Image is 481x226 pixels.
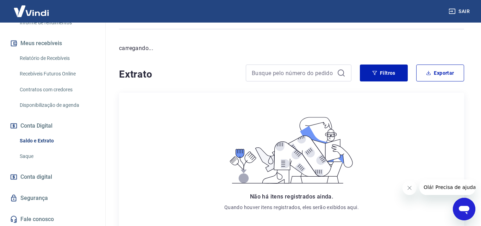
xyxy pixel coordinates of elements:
a: Informe de rendimentos [17,16,97,30]
h4: Extrato [119,67,237,81]
a: Contratos com credores [17,83,97,97]
span: Conta digital [20,172,52,182]
a: Saque [17,149,97,164]
a: Segurança [8,190,97,206]
button: Filtros [360,65,408,81]
button: Sair [447,5,473,18]
a: Recebíveis Futuros Online [17,67,97,81]
a: Disponibilização de agenda [17,98,97,112]
p: Quando houver itens registrados, eles serão exibidos aqui. [224,204,359,211]
input: Busque pelo número do pedido [252,68,334,78]
img: Vindi [8,0,54,22]
iframe: Fechar mensagem [402,181,417,195]
span: Não há itens registrados ainda. [250,193,333,200]
button: Meus recebíveis [8,36,97,51]
button: Exportar [416,65,464,81]
button: Conta Digital [8,118,97,134]
iframe: Mensagem da empresa [419,179,475,195]
iframe: Botão para abrir a janela de mensagens [453,198,475,220]
a: Conta digital [8,169,97,185]
span: Olá! Precisa de ajuda? [4,5,59,11]
a: Relatório de Recebíveis [17,51,97,66]
a: Saldo e Extrato [17,134,97,148]
p: carregando... [119,44,464,53]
